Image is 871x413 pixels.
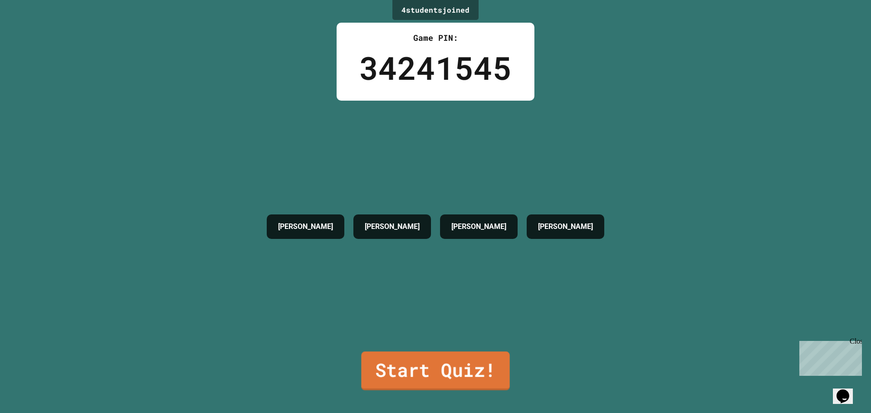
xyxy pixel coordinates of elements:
h4: [PERSON_NAME] [278,221,333,232]
h4: [PERSON_NAME] [451,221,506,232]
h4: [PERSON_NAME] [538,221,593,232]
div: 34241545 [359,44,512,92]
iframe: chat widget [833,377,862,404]
a: Start Quiz! [361,351,509,390]
div: Game PIN: [359,32,512,44]
iframe: chat widget [796,337,862,376]
div: Chat with us now!Close [4,4,63,58]
h4: [PERSON_NAME] [365,221,420,232]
